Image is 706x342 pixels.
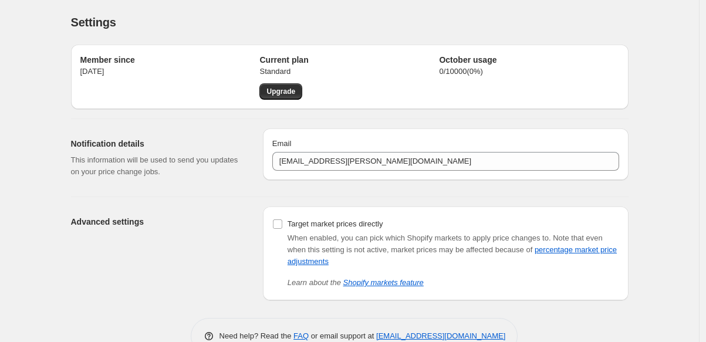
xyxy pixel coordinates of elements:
p: This information will be used to send you updates on your price change jobs. [71,154,244,178]
h2: Current plan [259,54,439,66]
a: [EMAIL_ADDRESS][DOMAIN_NAME] [376,331,505,340]
i: Learn about the [288,278,424,287]
a: Shopify markets feature [343,278,424,287]
span: When enabled, you can pick which Shopify markets to apply price changes to. [288,233,551,242]
span: or email support at [309,331,376,340]
a: FAQ [293,331,309,340]
h2: Notification details [71,138,244,150]
p: 0 / 10000 ( 0 %) [439,66,619,77]
span: Settings [71,16,116,29]
h2: October usage [439,54,619,66]
span: Note that even when this setting is not active, market prices may be affected because of [288,233,617,266]
h2: Advanced settings [71,216,244,228]
h2: Member since [80,54,260,66]
p: [DATE] [80,66,260,77]
a: Upgrade [259,83,302,100]
p: Standard [259,66,439,77]
span: Upgrade [266,87,295,96]
span: Target market prices directly [288,219,383,228]
span: Need help? Read the [219,331,294,340]
span: Email [272,139,292,148]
